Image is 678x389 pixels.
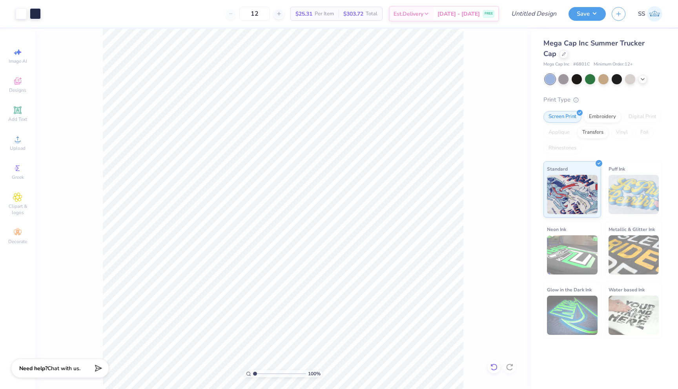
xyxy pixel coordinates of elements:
[609,225,655,233] span: Metallic & Glitter Ink
[609,165,625,173] span: Puff Ink
[8,116,27,122] span: Add Text
[594,61,633,68] span: Minimum Order: 12 +
[609,296,659,335] img: Water based Ink
[485,11,493,16] span: FREE
[343,10,363,18] span: $303.72
[4,203,31,216] span: Clipart & logos
[543,142,581,154] div: Rhinestones
[609,285,645,294] span: Water based Ink
[295,10,312,18] span: $25.31
[547,285,592,294] span: Glow in the Dark Ink
[437,10,480,18] span: [DATE] - [DATE]
[543,127,575,138] div: Applique
[547,165,568,173] span: Standard
[611,127,633,138] div: Vinyl
[547,235,598,274] img: Neon Ink
[638,9,645,18] span: SS
[547,296,598,335] img: Glow in the Dark Ink
[609,175,659,214] img: Puff Ink
[394,10,423,18] span: Est. Delivery
[505,6,563,22] input: Untitled Design
[647,6,662,22] img: Shauna Sully
[638,6,662,22] a: SS
[10,145,26,151] span: Upload
[543,111,581,123] div: Screen Print
[366,10,377,18] span: Total
[8,238,27,245] span: Decorate
[47,365,80,372] span: Chat with us.
[573,61,590,68] span: # 6801C
[9,87,26,93] span: Designs
[9,58,27,64] span: Image AI
[609,235,659,274] img: Metallic & Glitter Ink
[577,127,609,138] div: Transfers
[315,10,334,18] span: Per Item
[543,38,645,58] span: Mega Cap Inc Summer Trucker Cap
[569,7,606,21] button: Save
[239,7,270,21] input: – –
[543,61,569,68] span: Mega Cap Inc
[547,175,598,214] img: Standard
[584,111,621,123] div: Embroidery
[12,174,24,180] span: Greek
[635,127,654,138] div: Foil
[547,225,566,233] span: Neon Ink
[543,95,662,104] div: Print Type
[623,111,662,123] div: Digital Print
[19,365,47,372] strong: Need help?
[308,370,321,377] span: 100 %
